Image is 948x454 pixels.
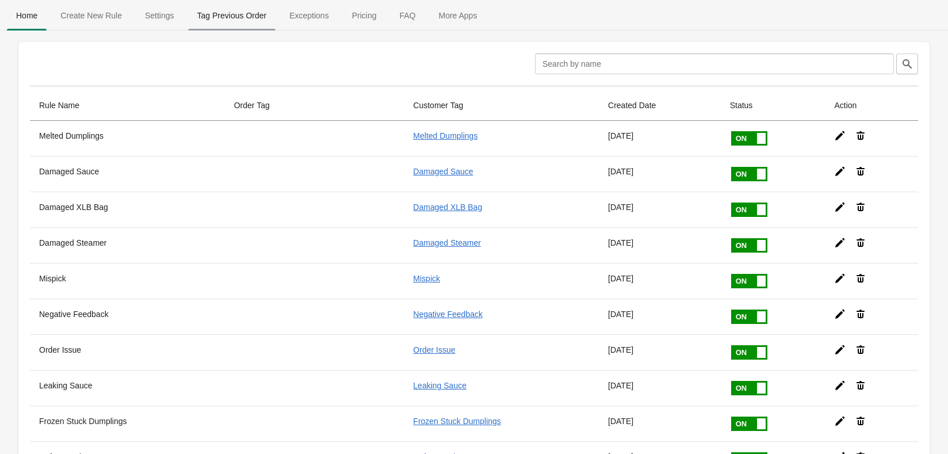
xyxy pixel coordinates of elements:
span: More Apps [429,5,486,26]
th: Negative Feedback [30,299,225,334]
th: Damaged XLB Bag [30,192,225,227]
span: Pricing [343,5,386,26]
a: Order Issue [413,345,455,354]
a: Damaged Sauce [413,167,473,176]
th: Damaged Steamer [30,227,225,263]
td: [DATE] [599,406,721,441]
th: Mispick [30,263,225,299]
button: Home [5,1,49,30]
a: Negative Feedback [413,310,483,319]
td: [DATE] [599,299,721,334]
th: Customer Tag [404,90,599,121]
span: Create New Rule [51,5,131,26]
th: Melted Dumplings [30,121,225,156]
td: [DATE] [599,156,721,192]
td: [DATE] [599,192,721,227]
input: Search by name [535,54,894,74]
button: Create_New_Rule [49,1,133,30]
th: Rule Name [30,90,225,121]
span: Tag Previous Order [188,5,276,26]
th: Leaking Sauce [30,370,225,406]
td: [DATE] [599,227,721,263]
th: Damaged Sauce [30,156,225,192]
td: [DATE] [599,334,721,370]
td: [DATE] [599,370,721,406]
span: FAQ [390,5,425,26]
th: Action [825,90,918,121]
th: Order Issue [30,334,225,370]
td: [DATE] [599,121,721,156]
span: Settings [136,5,184,26]
a: Damaged Steamer [413,238,481,247]
span: Exceptions [280,5,338,26]
th: Created Date [599,90,721,121]
td: [DATE] [599,263,721,299]
th: Order Tag [225,90,404,121]
button: Settings [133,1,186,30]
th: Status [721,90,825,121]
a: Leaking Sauce [413,381,467,390]
a: Frozen Stuck Dumplings [413,417,501,426]
a: Mispick [413,274,440,283]
a: Damaged XLB Bag [413,203,482,212]
th: Frozen Stuck Dumplings [30,406,225,441]
span: Home [7,5,47,26]
a: Melted Dumplings [413,131,477,140]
